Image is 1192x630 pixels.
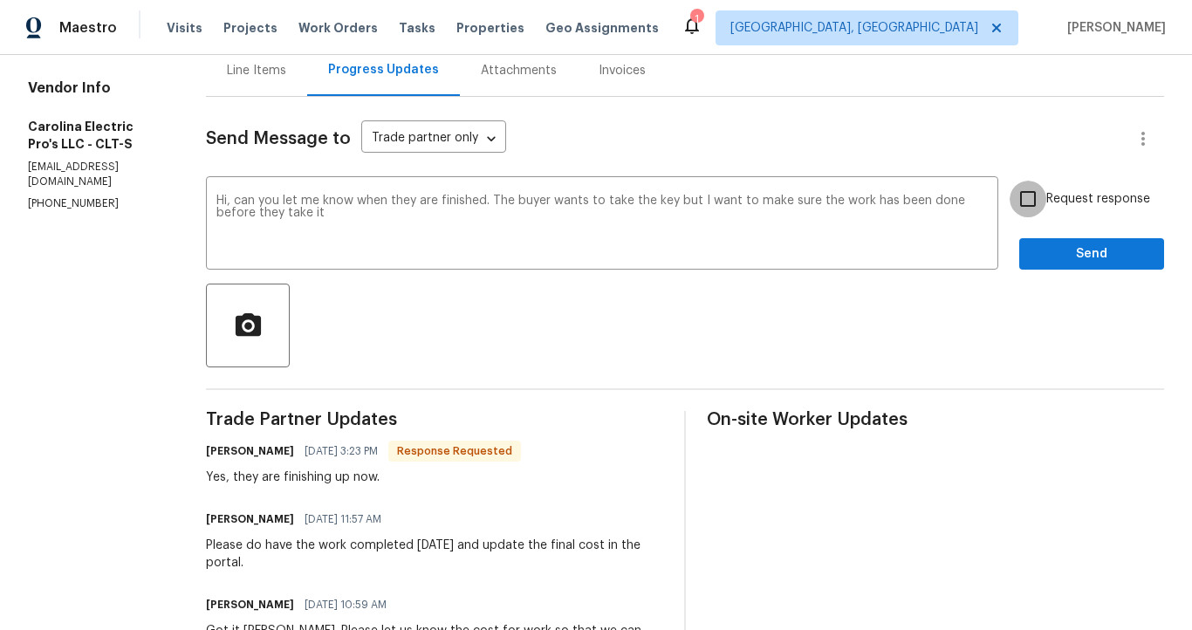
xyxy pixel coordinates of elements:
span: [PERSON_NAME] [1060,19,1166,37]
span: Send [1033,243,1150,265]
button: Send [1019,238,1164,270]
div: Attachments [481,62,557,79]
span: Work Orders [298,19,378,37]
span: On-site Worker Updates [707,411,1164,428]
h4: Vendor Info [28,79,164,97]
span: Request response [1046,190,1150,209]
span: [DATE] 3:23 PM [305,442,378,460]
div: Trade partner only [361,125,506,154]
span: [DATE] 10:59 AM [305,596,387,613]
h5: Carolina Electric Pro's LLC - CLT-S [28,118,164,153]
span: Trade Partner Updates [206,411,663,428]
div: Progress Updates [328,61,439,79]
h6: [PERSON_NAME] [206,510,294,528]
span: Tasks [399,22,435,34]
p: [PHONE_NUMBER] [28,196,164,211]
div: Please do have the work completed [DATE] and update the final cost in the portal. [206,537,663,572]
span: Projects [223,19,277,37]
span: Visits [167,19,202,37]
textarea: Hi, can you let me know when they are finished. The buyer wants to take the key but I want to mak... [216,195,988,256]
div: 1 [690,10,702,28]
div: Yes, they are finishing up now. [206,469,521,486]
span: Properties [456,19,524,37]
span: Maestro [59,19,117,37]
span: Geo Assignments [545,19,659,37]
span: Send Message to [206,130,351,147]
div: Invoices [599,62,646,79]
h6: [PERSON_NAME] [206,442,294,460]
p: [EMAIL_ADDRESS][DOMAIN_NAME] [28,160,164,189]
span: [GEOGRAPHIC_DATA], [GEOGRAPHIC_DATA] [730,19,978,37]
div: Line Items [227,62,286,79]
span: [DATE] 11:57 AM [305,510,381,528]
span: Response Requested [390,442,519,460]
h6: [PERSON_NAME] [206,596,294,613]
